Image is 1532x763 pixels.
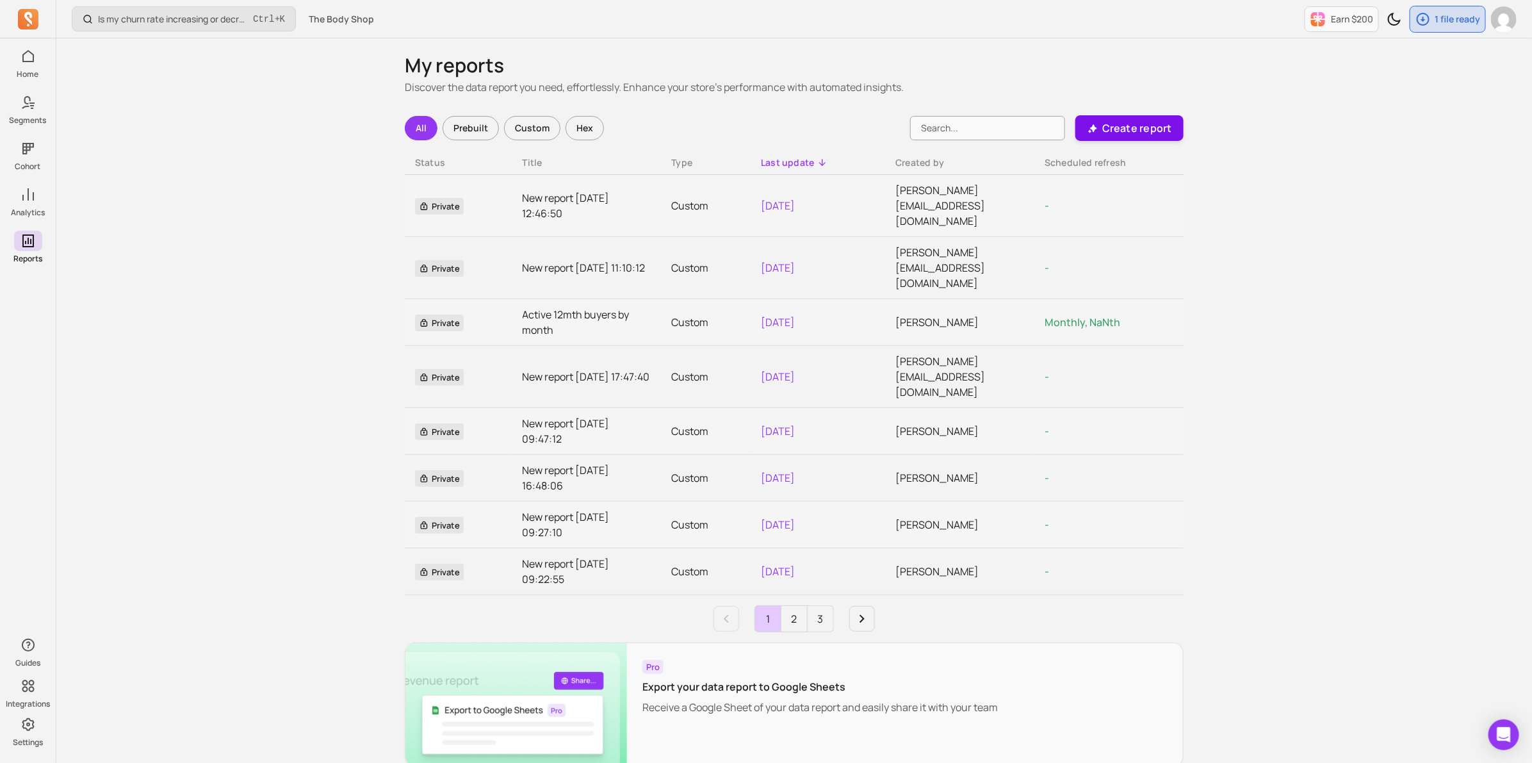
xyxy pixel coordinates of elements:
span: - [1045,199,1049,213]
p: [DATE] [761,369,875,384]
a: Page 3 [808,606,833,632]
th: Toggle SortBy [662,151,751,175]
th: Toggle SortBy [512,151,662,175]
a: New report [DATE] 16:48:06 [523,463,651,493]
p: [DATE] [761,198,875,213]
span: Private [415,260,464,277]
p: Create report [1102,120,1172,136]
span: Private [415,470,464,487]
span: Private [415,564,464,580]
kbd: K [280,14,285,24]
p: Guides [15,658,40,668]
a: New report [DATE] 09:47:12 [523,416,651,447]
p: Cohort [15,161,41,172]
p: Segments [10,115,47,126]
td: Custom [662,299,751,346]
span: Pro [642,660,664,674]
a: Previous page [713,606,739,632]
a: New report [DATE] 12:46:50 [523,190,651,221]
div: Custom [504,116,560,140]
span: - [1045,518,1049,532]
td: [PERSON_NAME][EMAIL_ADDRESS][DOMAIN_NAME] [885,346,1034,408]
p: Discover the data report you need, effortlessly. Enhance your store's performance with automated ... [405,79,1184,95]
a: Page 2 [781,606,807,632]
th: Toggle SortBy [1034,151,1184,175]
td: [PERSON_NAME][EMAIL_ADDRESS][DOMAIN_NAME] [885,175,1034,237]
p: Home [17,69,39,79]
p: Receive a Google Sheet of your data report and easily share it with your team [642,700,998,715]
button: Is my churn rate increasing or decreasing?Ctrl+K [72,6,296,31]
p: [DATE] [761,564,875,579]
span: Private [415,315,464,331]
button: 1 file ready [1410,6,1486,33]
p: Export your data report to Google Sheets [642,679,998,694]
span: Private [415,423,464,440]
p: Analytics [11,208,45,218]
span: The Body Shop [309,13,374,26]
span: - [1045,261,1049,275]
div: Hex [566,116,604,140]
input: Search [910,116,1065,140]
span: - [1045,370,1049,384]
td: [PERSON_NAME] [885,548,1034,595]
a: New report [DATE] 09:22:55 [523,556,651,587]
div: Last update [761,156,875,169]
button: Guides [14,632,42,671]
td: Custom [662,175,751,237]
button: Toggle dark mode [1381,6,1407,32]
div: All [405,116,437,140]
a: New report [DATE] 09:27:10 [523,509,651,540]
p: Reports [13,254,42,264]
td: Custom [662,455,751,502]
p: [DATE] [761,470,875,486]
a: New report [DATE] 11:10:12 [523,260,651,275]
p: [DATE] [761,315,875,330]
button: The Body Shop [301,8,382,31]
p: [DATE] [761,260,875,275]
a: Active 12mth buyers by month [523,307,651,338]
span: - [1045,424,1049,438]
p: [DATE] [761,517,875,532]
span: Private [415,198,464,215]
p: Settings [13,737,43,748]
ul: Pagination [405,605,1184,632]
td: Custom [662,408,751,455]
span: Private [415,517,464,534]
span: - [1045,471,1049,485]
button: Earn $200 [1305,6,1379,32]
td: Custom [662,237,751,299]
span: Private [415,369,464,386]
button: Create report [1075,115,1184,141]
p: Integrations [6,699,50,709]
p: Earn $200 [1331,13,1373,26]
img: avatar [1491,6,1517,32]
td: [PERSON_NAME] [885,502,1034,548]
span: Monthly, NaNth [1045,315,1120,329]
th: Toggle SortBy [405,151,512,175]
td: [PERSON_NAME] [885,408,1034,455]
span: - [1045,564,1049,578]
a: Next page [849,606,875,632]
td: Custom [662,502,751,548]
p: 1 file ready [1435,13,1480,26]
div: Prebuilt [443,116,499,140]
kbd: Ctrl [253,13,275,26]
span: + [253,12,285,26]
td: Custom [662,548,751,595]
td: [PERSON_NAME] [885,299,1034,346]
p: [DATE] [761,423,875,439]
td: Custom [662,346,751,408]
td: [PERSON_NAME] [885,455,1034,502]
th: Toggle SortBy [885,151,1034,175]
a: Page 1 is your current page [755,606,781,632]
h1: My reports [405,54,1184,77]
td: [PERSON_NAME][EMAIL_ADDRESS][DOMAIN_NAME] [885,237,1034,299]
th: Toggle SortBy [751,151,885,175]
a: New report [DATE] 17:47:40 [523,369,651,384]
div: Open Intercom Messenger [1488,719,1519,750]
p: Is my churn rate increasing or decreasing? [98,13,248,26]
